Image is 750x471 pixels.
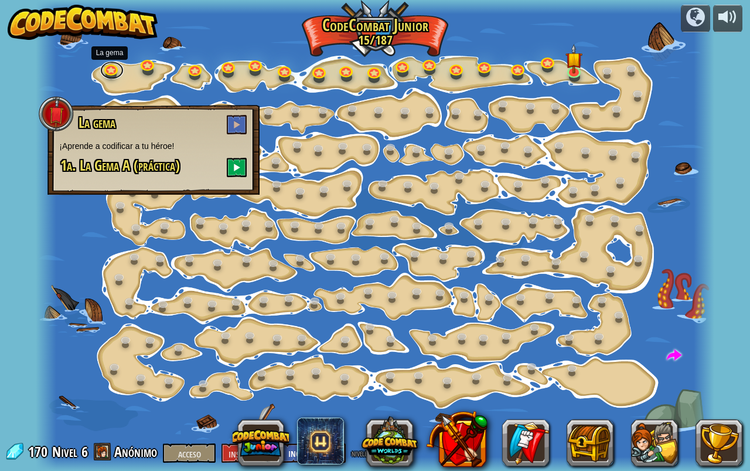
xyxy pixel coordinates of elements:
[60,155,180,175] font: 1a. La Gema A (práctica)
[59,141,174,151] font: ¡Aprende a codificar a tu héroe!
[114,442,157,461] font: Anónimo
[8,5,158,40] img: CodeCombat - Aprende a codificar jugando un juego
[79,113,115,133] font: La gema
[28,442,47,461] font: 170
[681,5,710,32] button: Campañas
[52,442,77,461] font: Nivel
[229,449,267,460] font: Inscribirse
[221,443,274,463] button: Inscribirse
[163,443,216,463] button: Acceso
[713,5,742,32] button: Ajustar el volumen
[178,449,201,460] font: Acceso
[81,442,88,461] font: 6
[565,44,582,73] img: level-banner-started.png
